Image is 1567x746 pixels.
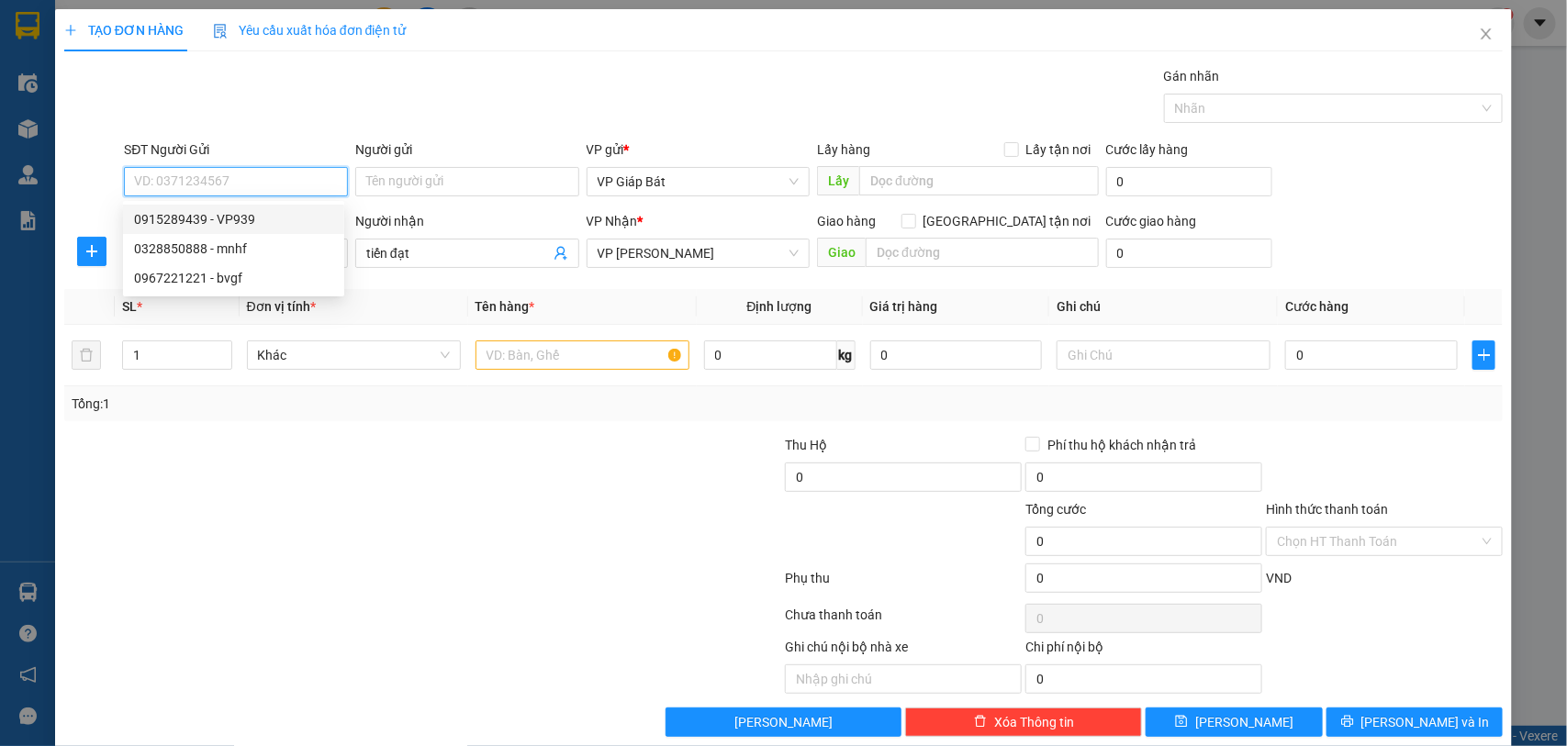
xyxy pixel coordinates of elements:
[87,84,136,98] span: 19003239
[77,102,147,130] span: 15F-01520 (0915289454)
[78,244,106,259] span: plus
[1049,289,1278,325] th: Ghi chú
[122,299,137,314] span: SL
[905,707,1142,737] button: deleteXóa Thông tin
[64,24,77,37] span: plus
[866,238,1099,267] input: Dọc đường
[1146,707,1322,737] button: save[PERSON_NAME]
[77,237,106,266] button: plus
[598,239,800,267] span: VP Nguyễn Văn Linh
[65,134,158,173] strong: PHIẾU GỬI HÀNG
[1106,239,1272,268] input: Cước giao hàng
[994,712,1074,732] span: Xóa Thông tin
[123,263,344,293] div: 0967221221 - bvgf
[1175,715,1188,729] span: save
[817,142,870,157] span: Lấy hàng
[1025,637,1262,664] div: Chi phí nội bộ
[817,214,876,228] span: Giao hàng
[784,568,1024,600] div: Phụ thu
[72,394,606,414] div: Tổng: 1
[72,340,101,370] button: delete
[1057,340,1270,370] input: Ghi Chú
[9,59,50,125] img: logo
[124,139,348,160] div: SĐT Người Gửi
[859,166,1099,195] input: Dọc đường
[598,168,800,195] span: VP Giáp Bát
[64,23,184,38] span: TẠO ĐƠN HÀNG
[1195,712,1293,732] span: [PERSON_NAME]
[870,340,1043,370] input: 0
[1326,707,1503,737] button: printer[PERSON_NAME] và In
[1479,27,1494,41] span: close
[1106,167,1272,196] input: Cước lấy hàng
[123,234,344,263] div: 0328850888 - mnhf
[1473,348,1494,362] span: plus
[974,715,987,729] span: delete
[1106,214,1197,228] label: Cước giao hàng
[785,637,1022,664] div: Ghi chú nội bộ nhà xe
[355,139,579,160] div: Người gửi
[587,214,638,228] span: VP Nhận
[134,209,333,229] div: 0915289439 - VP939
[64,10,158,34] span: Kết Đoàn
[1025,502,1086,517] span: Tổng cước
[587,139,811,160] div: VP gửi
[123,205,344,234] div: 0915289439 - VP939
[258,341,450,369] span: Khác
[1285,299,1349,314] span: Cước hàng
[734,712,833,732] span: [PERSON_NAME]
[1461,9,1512,61] button: Close
[784,605,1024,637] div: Chưa thanh toán
[916,211,1099,231] span: [GEOGRAPHIC_DATA] tận nơi
[817,238,866,267] span: Giao
[1472,340,1495,370] button: plus
[1266,571,1292,585] span: VND
[476,299,535,314] span: Tên hàng
[1341,715,1354,729] span: printer
[785,438,827,452] span: Thu Hộ
[1266,502,1388,517] label: Hình thức thanh toán
[134,268,333,288] div: 0967221221 - bvgf
[173,92,266,111] span: GB09250108
[1040,435,1203,455] span: Phí thu hộ khách nhận trả
[747,299,812,314] span: Định lượng
[213,24,228,39] img: icon
[134,239,333,259] div: 0328850888 - mnhf
[247,299,316,314] span: Đơn vị tính
[355,211,579,231] div: Người nhận
[1361,712,1490,732] span: [PERSON_NAME] và In
[554,246,568,261] span: user-add
[1019,139,1099,160] span: Lấy tận nơi
[1106,142,1189,157] label: Cước lấy hàng
[476,340,689,370] input: VD: Bàn, Ghế
[817,166,859,195] span: Lấy
[1164,69,1220,84] label: Gán nhãn
[785,664,1022,694] input: Nhập ghi chú
[666,707,902,737] button: [PERSON_NAME]
[62,38,161,81] span: Số 939 Giải Phóng (Đối diện Ga Giáp Bát)
[870,299,938,314] span: Giá trị hàng
[213,23,407,38] span: Yêu cầu xuất hóa đơn điện tử
[837,340,856,370] span: kg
